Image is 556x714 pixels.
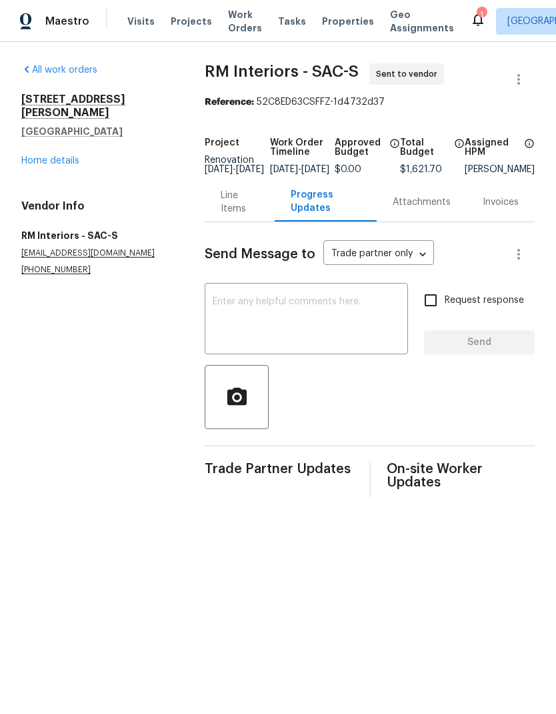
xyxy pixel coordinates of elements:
[291,188,361,215] div: Progress Updates
[205,165,233,174] span: [DATE]
[236,165,264,174] span: [DATE]
[376,67,443,81] span: Sent to vendor
[21,200,173,213] h4: Vendor Info
[465,138,520,157] h5: Assigned HPM
[335,138,385,157] h5: Approved Budget
[270,165,298,174] span: [DATE]
[524,138,535,165] span: The hpm assigned to this work order.
[322,15,374,28] span: Properties
[477,8,486,21] div: 1
[390,8,454,35] span: Geo Assignments
[228,8,262,35] span: Work Orders
[301,165,329,174] span: [DATE]
[270,165,329,174] span: -
[389,138,400,165] span: The total cost of line items that have been approved by both Opendoor and the Trade Partner. This...
[205,95,535,109] div: 52C8ED63CSFFZ-1d4732d37
[483,196,519,209] div: Invoices
[171,15,212,28] span: Projects
[127,15,155,28] span: Visits
[205,155,264,174] span: Renovation
[205,462,353,476] span: Trade Partner Updates
[205,138,239,147] h5: Project
[21,156,79,165] a: Home details
[205,97,254,107] b: Reference:
[205,248,315,261] span: Send Message to
[387,462,535,489] span: On-site Worker Updates
[393,196,451,209] div: Attachments
[21,65,97,75] a: All work orders
[445,294,524,308] span: Request response
[278,17,306,26] span: Tasks
[335,165,361,174] span: $0.00
[400,165,442,174] span: $1,621.70
[205,165,264,174] span: -
[465,165,535,174] div: [PERSON_NAME]
[270,138,335,157] h5: Work Order Timeline
[45,15,89,28] span: Maestro
[221,189,258,216] div: Line Items
[400,138,451,157] h5: Total Budget
[323,244,434,266] div: Trade partner only
[205,63,359,79] span: RM Interiors - SAC-S
[21,229,173,242] h5: RM Interiors - SAC-S
[454,138,465,165] span: The total cost of line items that have been proposed by Opendoor. This sum includes line items th...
